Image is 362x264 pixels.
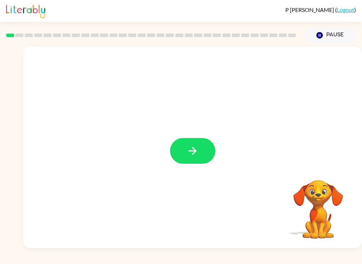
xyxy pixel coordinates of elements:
[305,27,356,43] button: Pause
[6,3,45,18] img: Literably
[285,6,356,13] div: ( )
[283,169,354,240] video: Your browser must support playing .mp4 files to use Literably. Please try using another browser.
[285,6,335,13] span: P [PERSON_NAME]
[337,6,354,13] a: Logout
